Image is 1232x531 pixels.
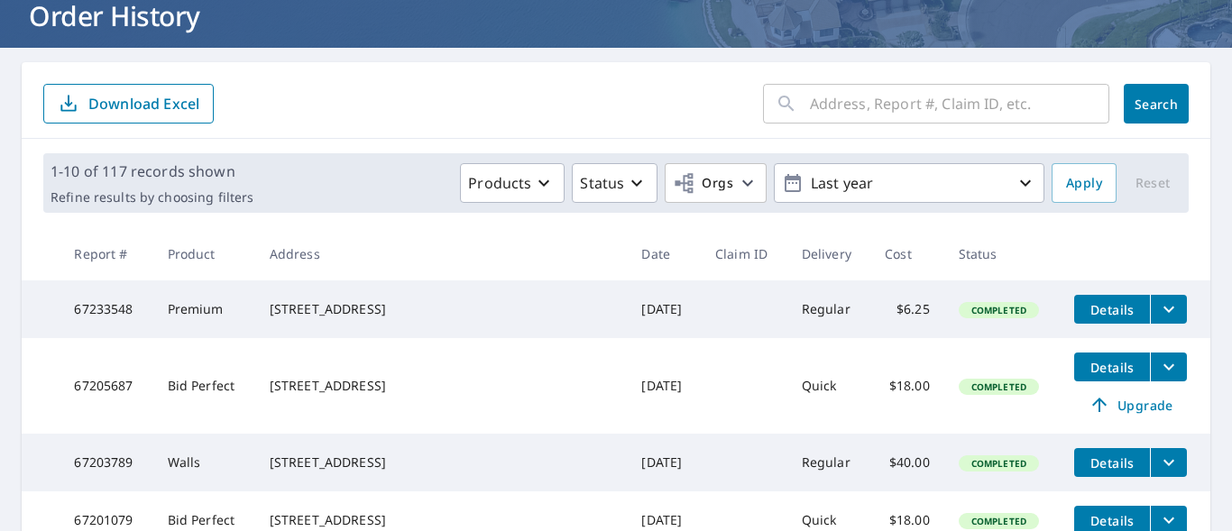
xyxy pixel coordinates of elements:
[870,338,944,434] td: $18.00
[1074,295,1150,324] button: detailsBtn-67233548
[627,338,701,434] td: [DATE]
[1085,394,1176,416] span: Upgrade
[60,338,152,434] td: 67205687
[153,227,255,280] th: Product
[255,227,628,280] th: Address
[580,172,624,194] p: Status
[43,84,214,124] button: Download Excel
[961,380,1037,393] span: Completed
[460,163,565,203] button: Products
[870,434,944,491] td: $40.00
[270,511,613,529] div: [STREET_ADDRESS]
[270,300,613,318] div: [STREET_ADDRESS]
[153,280,255,338] td: Premium
[270,377,613,395] div: [STREET_ADDRESS]
[1124,84,1189,124] button: Search
[961,457,1037,470] span: Completed
[51,189,253,206] p: Refine results by choosing filters
[1085,512,1139,529] span: Details
[1150,352,1187,381] button: filesDropdownBtn-67205687
[1085,454,1139,471] span: Details
[1066,172,1102,195] span: Apply
[88,94,199,114] p: Download Excel
[153,434,255,491] td: Walls
[153,338,255,434] td: Bid Perfect
[1074,390,1187,419] a: Upgrade
[787,227,870,280] th: Delivery
[60,280,152,338] td: 67233548
[961,304,1037,316] span: Completed
[60,434,152,491] td: 67203789
[870,280,944,338] td: $6.25
[51,160,253,182] p: 1-10 of 117 records shown
[1150,295,1187,324] button: filesDropdownBtn-67233548
[961,515,1037,527] span: Completed
[627,434,701,491] td: [DATE]
[665,163,767,203] button: Orgs
[673,172,733,195] span: Orgs
[787,434,870,491] td: Regular
[1074,448,1150,477] button: detailsBtn-67203789
[1150,448,1187,477] button: filesDropdownBtn-67203789
[1085,359,1139,376] span: Details
[804,168,1015,199] p: Last year
[787,338,870,434] td: Quick
[1074,352,1150,381] button: detailsBtn-67205687
[60,227,152,280] th: Report #
[810,78,1109,129] input: Address, Report #, Claim ID, etc.
[774,163,1044,203] button: Last year
[1085,301,1139,318] span: Details
[627,280,701,338] td: [DATE]
[1138,96,1174,113] span: Search
[870,227,944,280] th: Cost
[1052,163,1117,203] button: Apply
[787,280,870,338] td: Regular
[944,227,1061,280] th: Status
[468,172,531,194] p: Products
[572,163,657,203] button: Status
[701,227,787,280] th: Claim ID
[270,453,613,471] div: [STREET_ADDRESS]
[627,227,701,280] th: Date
